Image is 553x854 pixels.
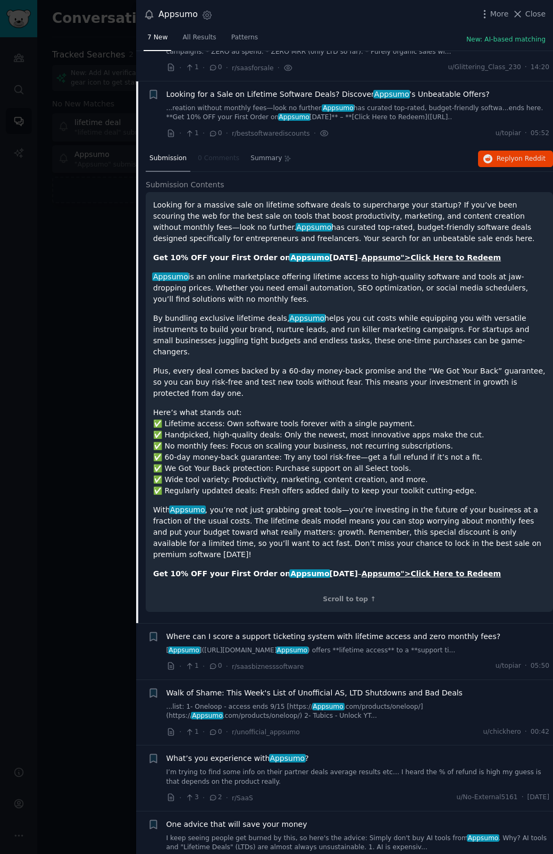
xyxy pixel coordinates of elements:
a: Appsumo">Click Here to Redeem [362,253,501,262]
span: 0 [208,661,222,671]
span: More [490,9,509,20]
span: · [179,62,181,73]
span: 0 [208,727,222,737]
span: 1 [185,63,198,72]
span: r/bestsoftwarediscounts [232,130,310,137]
span: · [179,792,181,803]
span: 05:52 [531,129,549,138]
button: New: AI-based matching [466,35,546,45]
span: · [525,63,527,72]
span: on Reddit [515,155,546,162]
span: [DATE] [527,793,549,802]
span: 05:50 [531,661,549,671]
span: · [525,661,527,671]
a: Walk of Shame: This Week's List of Unofficial AS, LTD Shutdowns and Bad Deals [166,687,463,699]
p: – [153,252,546,263]
span: · [203,792,205,803]
span: Appsumo [152,272,189,281]
span: Appsumo [467,834,499,842]
span: Appsumo [312,703,345,710]
a: Patterns [228,29,262,51]
p: Looking for a massive sale on lifetime software deals to supercharge your startup? If you’ve been... [153,200,546,244]
a: One advice that will save your money [166,819,307,830]
span: · [278,62,280,73]
span: Appsumo [169,505,206,514]
p: With , you’re not just grabbing great tools—you’re investing in the future of your business at a ... [153,504,546,560]
a: [Appsumo]([URL][DOMAIN_NAME]Appsumo) offers **lifetime access** to a **support ti... [166,646,550,656]
span: u/No-External5161 [456,793,517,802]
span: · [179,128,181,139]
strong: Get 10% OFF your First Order on [DATE] [153,569,358,578]
span: Appsumo [289,253,330,262]
a: ...list: 1- Oneloop - access ends 9/15 [https://Appsumo.com/products/oneloop/](https://Appsumo.co... [166,702,550,721]
span: Submission Contents [146,179,224,190]
button: Close [512,9,546,20]
span: u/chickhero [483,727,521,737]
span: Close [525,9,546,20]
span: Appsumo [322,104,354,112]
p: is an online marketplace offering lifetime access to high-quality software and tools at jaw-dropp... [153,271,546,305]
span: 14:20 [531,63,549,72]
div: Scroll to top ↑ [153,595,546,604]
span: Appsumo [289,314,325,322]
span: 0 [208,63,222,72]
p: By bundling exclusive lifetime deals, helps you cut costs while equipping you with versatile inst... [153,313,546,358]
span: r/unofficial_appsumo [232,728,300,736]
span: · [314,128,316,139]
a: I keep seeing people get burned by this, so here's the advice: Simply don't buy AI tools fromApps... [166,834,550,852]
span: Appsumo [191,712,223,719]
span: Appsumo [289,569,330,578]
a: All Results [179,29,220,51]
p: Plus, every deal comes backed by a 60-day money-back promise and the “We Got Your Back” guarantee... [153,366,546,399]
span: r/saasbiznesssoftware [232,663,304,670]
button: More [479,9,509,20]
span: r/saasforsale [232,64,274,72]
span: 0 [208,129,222,138]
span: Appsumo [296,223,332,231]
a: Appsumo">Click Here to Redeem [362,569,501,578]
span: · [179,661,181,672]
span: r/SaaS [232,794,253,802]
a: What’s you experience withAppsumo? [166,753,309,764]
span: · [226,726,228,737]
span: · [203,62,205,73]
span: · [226,661,228,672]
span: Patterns [231,33,258,43]
a: ...reation without monthly fees—look no further.Appsumohas curated top-rated, budget-friendly sof... [166,104,550,122]
span: 1 [185,661,198,671]
span: Reply [497,154,546,164]
p: Here’s what stands out: ✅ Lifetime access: Own software tools forever with a single payment. ✅ Ha... [153,407,546,496]
span: u/topiar [496,129,521,138]
span: · [522,793,524,802]
span: 1 [185,129,198,138]
div: Appsumo [158,8,198,21]
span: · [525,129,527,138]
span: · [179,726,181,737]
strong: Get 10% OFF your First Order on [DATE] [153,253,358,262]
span: · [203,661,205,672]
a: Looking for a Sale on Lifetime Software Deals? DiscoverAppsumo’s Unbeatable Offers? [166,89,490,100]
span: Appsumo [269,754,306,762]
a: Where can I score a support ticketing system with lifetime access and zero monthly fees? [166,631,501,642]
p: – [153,568,546,579]
span: All Results [182,33,216,43]
span: Submission [149,154,187,163]
span: 00:42 [531,727,549,737]
span: What’s you experience with ? [166,753,309,764]
a: I’m trying to find some info on their partner deals average results etc… I heard the % of refund ... [166,768,550,786]
span: Appsumo [373,90,410,98]
a: 7 New [144,29,171,51]
span: · [203,128,205,139]
span: Appsumo [276,646,308,654]
span: Looking for a Sale on Lifetime Software Deals? Discover ’s Unbeatable Offers? [166,89,490,100]
span: 3 [185,793,198,802]
span: 1 [185,727,198,737]
span: 2 [208,793,222,802]
span: · [525,727,527,737]
button: Replyon Reddit [478,151,553,168]
span: · [226,62,228,73]
span: Summary [250,154,282,163]
span: 7 New [147,33,167,43]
